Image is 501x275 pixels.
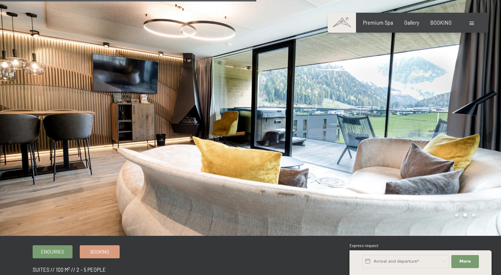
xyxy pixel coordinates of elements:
[33,267,106,273] span: Suites // 100 m² // 2 - 5 People
[33,246,72,258] a: Enquiries
[349,243,378,248] span: Express request
[363,20,393,26] a: Premium Spa
[404,20,419,26] a: Gallery
[41,249,64,255] span: Enquiries
[430,20,452,26] a: BOOKING
[451,255,479,268] button: More
[459,259,471,264] span: More
[90,249,109,255] span: Booking
[80,246,119,258] a: Booking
